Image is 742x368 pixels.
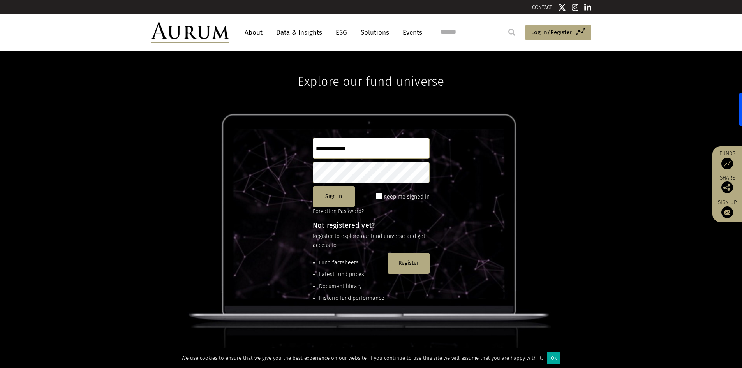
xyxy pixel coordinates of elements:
p: Register to explore our fund universe and get access to: [313,232,430,250]
a: ESG [332,25,351,40]
h1: Explore our fund universe [298,51,444,89]
a: About [241,25,266,40]
a: Log in/Register [525,25,591,41]
li: Historic fund performance [319,294,384,303]
button: Sign in [313,186,355,207]
div: Ok [547,352,560,364]
img: Twitter icon [558,4,566,11]
a: CONTACT [532,4,552,10]
img: Instagram icon [572,4,579,11]
a: Solutions [357,25,393,40]
input: Submit [504,25,520,40]
div: Share [716,175,738,193]
li: Document library [319,282,384,291]
img: Sign up to our newsletter [721,206,733,218]
span: Log in/Register [531,28,572,37]
h4: Not registered yet? [313,222,430,229]
img: Access Funds [721,158,733,169]
img: Linkedin icon [584,4,591,11]
a: Forgotten Password? [313,208,364,215]
a: Data & Insights [272,25,326,40]
button: Register [388,253,430,274]
img: Share this post [721,181,733,193]
img: Aurum [151,22,229,43]
li: Fund factsheets [319,259,384,267]
label: Keep me signed in [384,192,430,202]
a: Sign up [716,199,738,218]
a: Funds [716,150,738,169]
li: Latest fund prices [319,270,384,279]
a: Events [399,25,422,40]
